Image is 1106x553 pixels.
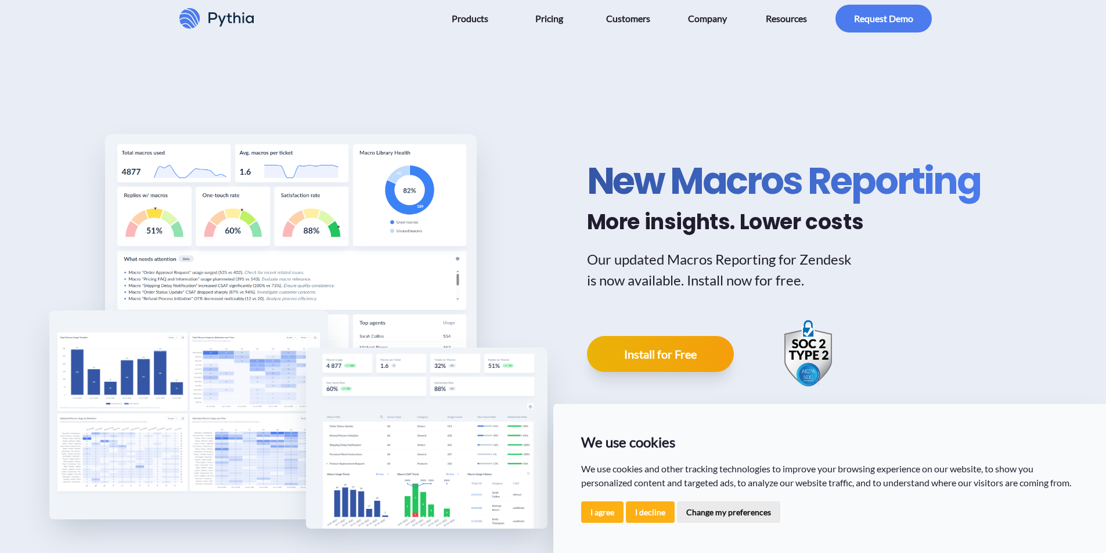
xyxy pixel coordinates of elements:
[766,9,807,28] span: Resources
[606,9,650,28] span: Customers
[49,310,328,519] img: Macros Reporting
[581,432,1079,453] p: We use cookies
[780,319,836,389] a: Pythia is SOC 2 Type 2 compliant and continuously monitors its security
[780,319,836,389] img: SOC 2 Type 2
[587,249,860,291] p: Our updated Macros Reporting for Zendesk is now available. Install now for free.
[587,158,981,204] h1: New Macros Reporting
[535,9,563,28] span: Pricing
[452,9,488,28] span: Products
[626,501,675,523] button: I decline
[581,462,1079,490] p: We use cookies and other tracking technologies to improve your browsing experience on our website...
[587,209,981,235] h2: More insights. Lower costs
[688,9,727,28] span: Company
[306,348,547,529] img: Macros Reporting
[105,134,477,413] img: Macros Reporting
[581,501,624,523] button: I agree
[677,501,780,523] button: Change my preferences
